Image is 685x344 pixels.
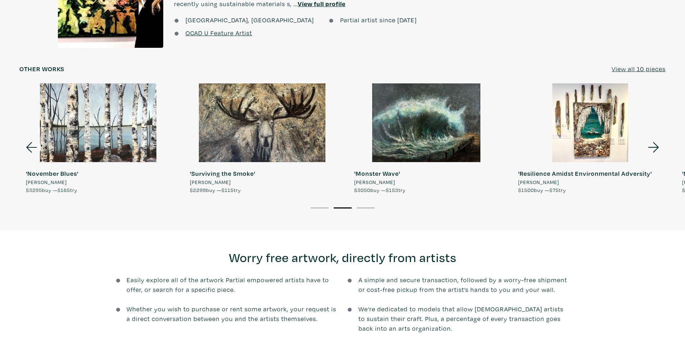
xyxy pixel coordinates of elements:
[19,83,177,194] a: 'November Blues' [PERSON_NAME] $3295buy —$165try
[518,187,566,193] span: buy — try
[334,207,352,208] button: 2 of 3
[348,83,505,194] a: 'Monster Wave' [PERSON_NAME] $3050buy —$153try
[518,178,559,186] span: [PERSON_NAME]
[190,187,241,193] span: buy — try
[354,169,400,178] strong: 'Monster Wave'
[359,275,569,294] span: A simple and secure transaction, followed by a worry-free shipment or cost-free pickup from the a...
[354,178,395,186] span: [PERSON_NAME]
[127,304,337,333] span: Whether you wish to purchase or rent some artwork, your request is a direct conversation between ...
[386,187,398,193] span: $153
[190,178,231,186] span: [PERSON_NAME]
[357,207,375,208] button: 3 of 3
[518,187,534,193] span: $1500
[354,187,406,193] span: buy — try
[354,187,370,193] span: $3050
[222,187,234,193] span: $115
[612,65,666,73] u: View all 10 pieces
[340,16,417,24] span: Partial artist since [DATE]
[26,187,77,193] span: buy — try
[19,65,64,73] h6: Other works
[518,169,652,178] strong: 'Resilience Amidst Environmental Adversity'
[26,169,78,178] strong: 'November Blues'
[186,16,314,24] span: [GEOGRAPHIC_DATA], [GEOGRAPHIC_DATA]
[58,187,70,193] span: $165
[26,178,67,186] span: [PERSON_NAME]
[183,83,341,194] a: 'Surviving the Smoke' [PERSON_NAME] $2299buy —$115try
[127,275,337,294] span: Easily explore all of the artwork Partial empowered artists have to offer, or search for a specif...
[190,169,255,178] strong: 'Surviving the Smoke'
[359,304,569,333] span: We’re dedicated to models that allow [DEMOGRAPHIC_DATA] artists to sustain their craft. Plus, a p...
[186,29,252,37] a: OCAD U Feature Artist
[612,64,666,74] a: View all 10 pieces
[512,83,669,194] a: 'Resilience Amidst Environmental Adversity' [PERSON_NAME] $1500buy —$75try
[549,187,559,193] span: $75
[311,207,329,208] button: 1 of 3
[190,187,206,193] span: $2299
